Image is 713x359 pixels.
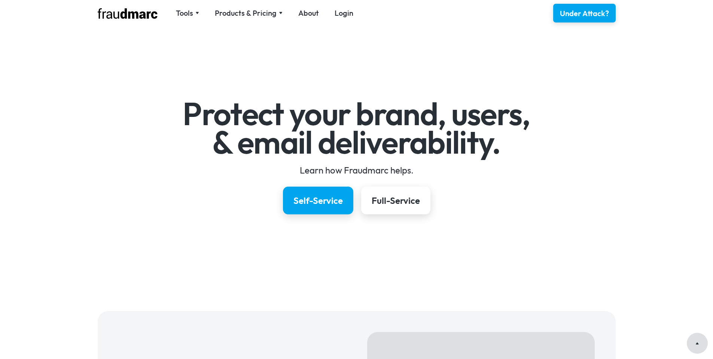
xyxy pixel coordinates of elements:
[298,8,319,18] a: About
[176,8,193,18] div: Tools
[293,194,343,206] div: Self-Service
[560,8,609,19] div: Under Attack?
[283,187,353,214] a: Self-Service
[139,164,574,176] div: Learn how Fraudmarc helps.
[372,194,420,206] div: Full-Service
[553,4,616,22] a: Under Attack?
[215,8,283,18] div: Products & Pricing
[335,8,353,18] a: Login
[361,187,430,214] a: Full-Service
[176,8,199,18] div: Tools
[139,100,574,156] h1: Protect your brand, users, & email deliverability.
[215,8,277,18] div: Products & Pricing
